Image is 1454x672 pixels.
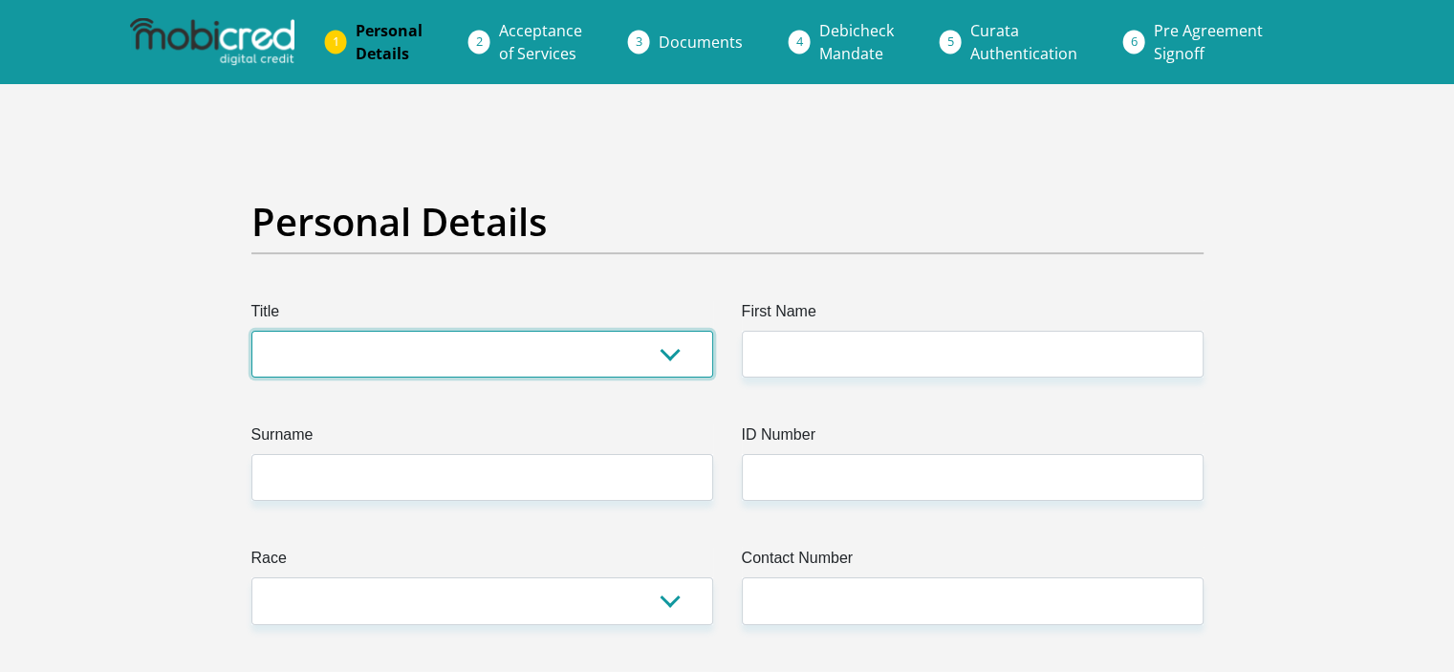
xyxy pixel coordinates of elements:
[742,423,1204,454] label: ID Number
[499,20,582,64] span: Acceptance of Services
[819,20,894,64] span: Debicheck Mandate
[643,23,758,61] a: Documents
[1154,20,1263,64] span: Pre Agreement Signoff
[742,300,1204,331] label: First Name
[742,454,1204,501] input: ID Number
[251,199,1204,245] h2: Personal Details
[251,454,713,501] input: Surname
[340,11,438,73] a: PersonalDetails
[742,577,1204,624] input: Contact Number
[742,331,1204,378] input: First Name
[659,32,743,53] span: Documents
[251,547,713,577] label: Race
[484,11,597,73] a: Acceptanceof Services
[955,11,1093,73] a: CurataAuthentication
[804,11,909,73] a: DebicheckMandate
[356,20,423,64] span: Personal Details
[742,547,1204,577] label: Contact Number
[1139,11,1278,73] a: Pre AgreementSignoff
[130,18,294,66] img: mobicred logo
[970,20,1077,64] span: Curata Authentication
[251,423,713,454] label: Surname
[251,300,713,331] label: Title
